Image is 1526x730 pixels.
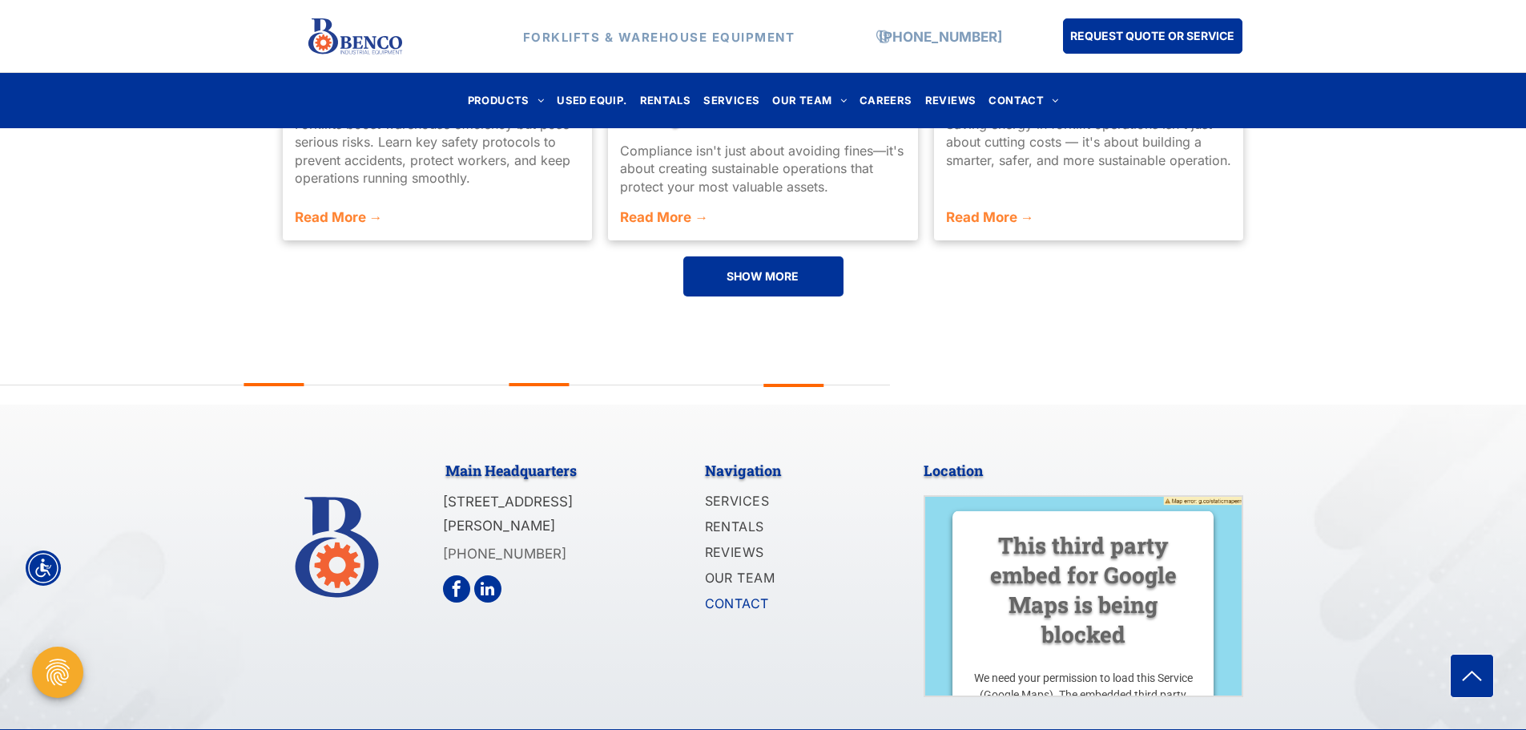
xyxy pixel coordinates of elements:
a: PRODUCTS [461,90,551,111]
a: REQUEST QUOTE OR SERVICE [1063,18,1242,54]
span: Navigation [705,461,781,480]
a: REVIEWS [705,541,878,567]
h3: This third party embed for Google Maps is being blocked [972,530,1194,648]
span: SHOW MORE [727,261,799,291]
a: CONTACT [982,90,1065,111]
a: facebook [443,575,470,603]
div: Compliance isn't just about avoiding fines—it's about creating sustainable operations that protec... [620,142,906,196]
a: RENTALS [705,515,878,541]
a: CONTACT [705,592,878,618]
a: [PHONE_NUMBER] [879,28,1002,44]
div: Forklifts boost warehouse efficiency but pose serious risks. Learn key safety protocols to preven... [295,115,581,186]
strong: FORKLIFTS & WAREHOUSE EQUIPMENT [523,29,795,44]
a: Read More → [620,208,906,228]
a: Read More → [295,208,581,228]
a: CAREERS [853,90,919,111]
span: REQUEST QUOTE OR SERVICE [1070,21,1234,50]
a: REVIEWS [919,90,983,111]
a: linkedin [474,575,501,603]
a: SERVICES [705,490,878,515]
span: Main Headquarters [445,461,577,480]
span: CONTACT [705,594,769,613]
span: [STREET_ADDRESS][PERSON_NAME] [443,494,573,534]
a: RENTALS [634,90,698,111]
a: OUR TEAM [705,567,878,592]
a: USED EQUIP. [550,90,633,111]
a: Read More → [946,208,1232,228]
span: Location [924,461,983,480]
div: Saving energy in forklift operations isn't just about cutting costs — it's about building a smart... [946,115,1232,169]
div: Accessibility Menu [26,551,61,586]
a: OUR TEAM [766,90,853,111]
a: [PHONE_NUMBER] [443,546,566,562]
a: SERVICES [697,90,766,111]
